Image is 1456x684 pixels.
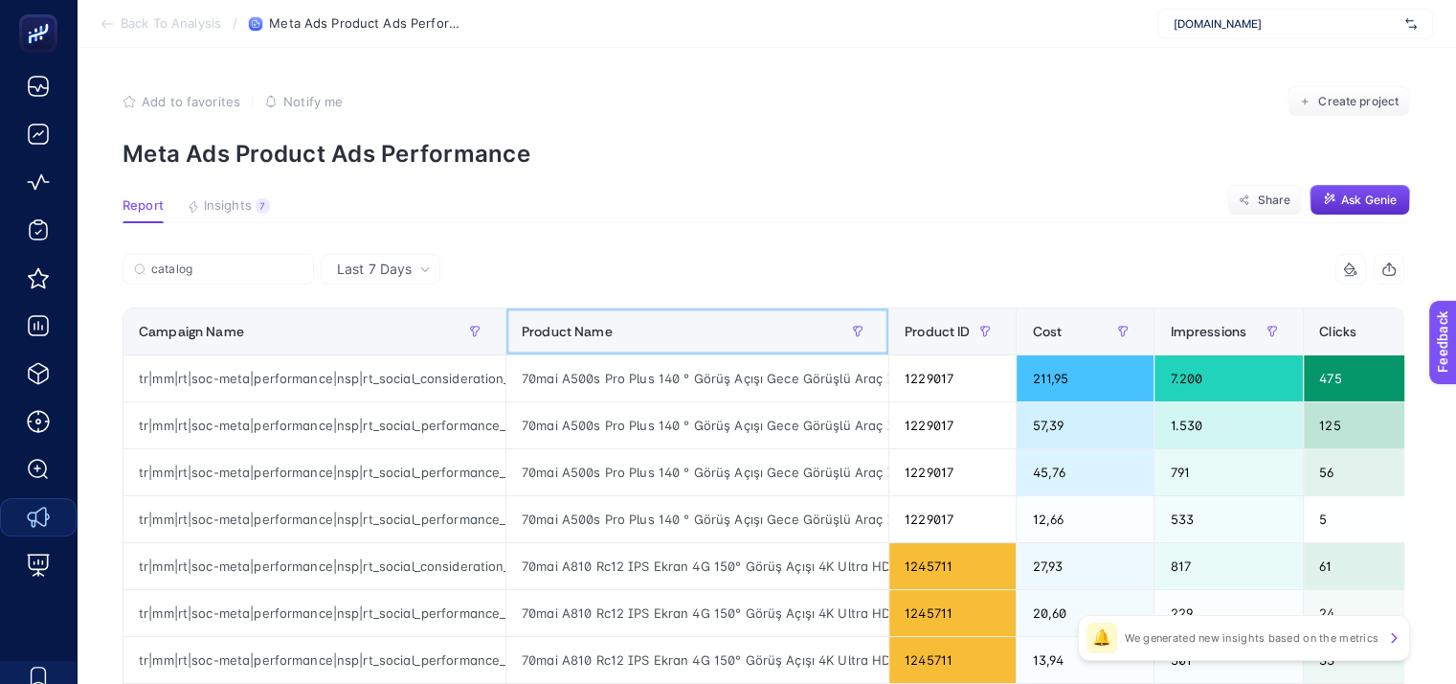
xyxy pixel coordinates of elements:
span: Insights [204,198,252,214]
span: Product Name [522,324,613,339]
div: 7 [256,198,270,214]
span: Impressions [1170,324,1246,339]
span: [DOMAIN_NAME] [1174,16,1398,32]
div: 🔔 [1086,623,1117,653]
div: 1229017 [889,355,1016,401]
div: 45,76 [1017,449,1154,495]
div: tr|mm|rt|soc-meta|performance|nsp|rt_social_performance_nsp_na_advantage-plus-catalog|na|d2c|AOP|... [123,449,505,495]
div: 56 [1304,449,1441,495]
button: Create project [1288,86,1410,117]
div: 24 [1304,590,1441,636]
div: 12,66 [1017,496,1154,542]
span: Product ID [905,324,970,339]
span: Back To Analysis [121,16,221,32]
div: tr|mm|rt|soc-meta|performance|nsp|rt_social_performance_nsp_na_advantage-plus-catalog|na|d2c|AOP|... [123,590,505,636]
div: tr|mm|rt|soc-meta|performance|nsp|rt_social_performance_nsp_na_yeni-catalog-ao-nu-daba-purchase-c... [123,637,505,683]
div: tr|mm|rt|soc-meta|performance|nsp|rt_social_performance_nsp_na_dynamic-remarketing-catalog|na|d2c... [123,496,505,542]
span: Cost [1032,324,1062,339]
p: We generated new insights based on the metrics [1125,630,1378,646]
img: svg%3e [1405,14,1417,34]
div: 13,94 [1017,637,1154,683]
span: Add to favorites [142,94,240,109]
div: 1229017 [889,449,1016,495]
div: 20,60 [1017,590,1154,636]
div: 7.200 [1154,355,1303,401]
div: 125 [1304,402,1441,448]
div: 70mai A810 Rc12 IPS Ekran 4G 150° Görüş Açışı 4K Ultra HD Gece Görüşlü WiFi Araç İçi Kamera [506,543,888,589]
div: 5 [1304,496,1441,542]
input: Search [151,262,302,277]
span: Report [123,198,164,214]
div: 70mai A810 Rc12 IPS Ekran 4G 150° Görüş Açışı 4K Ultra HD Gece Görüşlü WiFi Araç İçi Kamera [506,637,888,683]
div: 1245711 [889,543,1016,589]
div: 1.530 [1154,402,1303,448]
div: 229 [1154,590,1303,636]
div: 61 [1304,543,1441,589]
span: Ask Genie [1341,193,1397,208]
span: Last 7 Days [337,260,412,279]
div: 817 [1154,543,1303,589]
span: Notify me [283,94,343,109]
span: Campaign Name [139,324,244,339]
div: 70mai A500s Pro Plus 140 ° Görüş Açışı Gece Görüşlü Araç İçi Kamera [506,496,888,542]
div: tr|mm|rt|soc-meta|performance|nsp|rt_social_consideration_nsp_na_yeni-catalog-ao-nu-daba-viewcont... [123,355,505,401]
div: 1245711 [889,590,1016,636]
div: tr|mm|rt|soc-meta|performance|nsp|rt_social_performance_nsp_na_yeni-catalog-ao-nu-daba-purchase-c... [123,402,505,448]
div: 533 [1154,496,1303,542]
div: 475 [1304,355,1441,401]
div: 70mai A810 Rc12 IPS Ekran 4G 150° Görüş Açışı 4K Ultra HD Gece Görüşlü WiFi Araç İçi Kamera [506,590,888,636]
button: Ask Genie [1310,185,1410,216]
div: 1229017 [889,496,1016,542]
div: 57,39 [1017,402,1154,448]
span: Feedback [11,6,73,21]
div: 70mai A500s Pro Plus 140 ° Görüş Açışı Gece Görüşlü Araç İçi Kamera [506,402,888,448]
button: Share [1227,185,1302,216]
div: 211,95 [1017,355,1154,401]
span: Clicks [1319,324,1356,339]
span: Meta Ads Product Ads Performance [269,16,460,32]
div: 791 [1154,449,1303,495]
p: Meta Ads Product Ads Performance [123,140,1410,168]
span: / [233,15,237,31]
div: 1245711 [889,637,1016,683]
button: Add to favorites [123,94,240,109]
button: Notify me [264,94,343,109]
span: Share [1257,193,1290,208]
div: 70mai A500s Pro Plus 140 ° Görüş Açışı Gece Görüşlü Araç İçi Kamera [506,449,888,495]
div: 27,93 [1017,543,1154,589]
span: Create project [1318,94,1399,109]
div: 70mai A500s Pro Plus 140 ° Görüş Açışı Gece Görüşlü Araç İçi Kamera [506,355,888,401]
div: tr|mm|rt|soc-meta|performance|nsp|rt_social_consideration_nsp_na_yeni-catalog-ao-nu-daba-viewcont... [123,543,505,589]
div: 1229017 [889,402,1016,448]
